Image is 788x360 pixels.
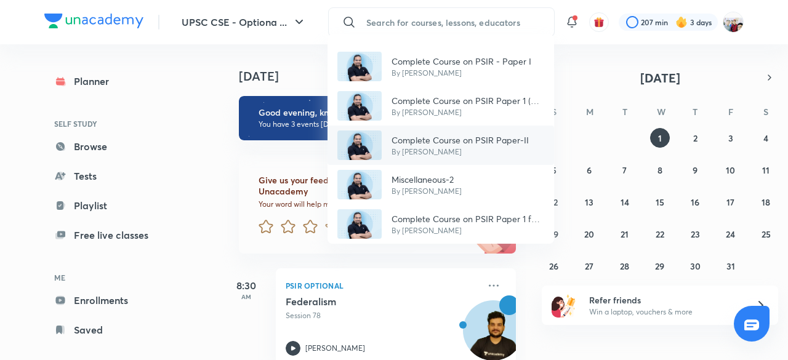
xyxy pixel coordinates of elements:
a: AvatarMiscellaneous-2By [PERSON_NAME] [328,165,554,204]
img: Avatar [337,130,382,160]
p: Complete Course on PSIR Paper-II [392,134,529,146]
p: By [PERSON_NAME] [392,146,529,158]
p: By [PERSON_NAME] [392,68,531,79]
a: AvatarComplete Course on PSIR Paper 1 (B) - Part IIIBy [PERSON_NAME] [328,86,554,126]
img: Avatar [337,170,382,199]
img: Avatar [337,91,382,121]
a: AvatarComplete Course on PSIR Paper 1 for Mains 2022 - Part IIBy [PERSON_NAME] [328,204,554,244]
p: By [PERSON_NAME] [392,186,462,197]
p: Miscellaneous-2 [392,173,462,186]
img: Avatar [337,52,382,81]
a: AvatarComplete Course on PSIR - Paper IBy [PERSON_NAME] [328,47,554,86]
p: By [PERSON_NAME] [392,107,544,118]
p: Complete Course on PSIR Paper 1 (B) - Part III [392,94,544,107]
img: Avatar [337,209,382,239]
p: Complete Course on PSIR Paper 1 for Mains 2022 - Part II [392,212,544,225]
a: AvatarComplete Course on PSIR Paper-IIBy [PERSON_NAME] [328,126,554,165]
p: Complete Course on PSIR - Paper I [392,55,531,68]
p: By [PERSON_NAME] [392,225,544,236]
